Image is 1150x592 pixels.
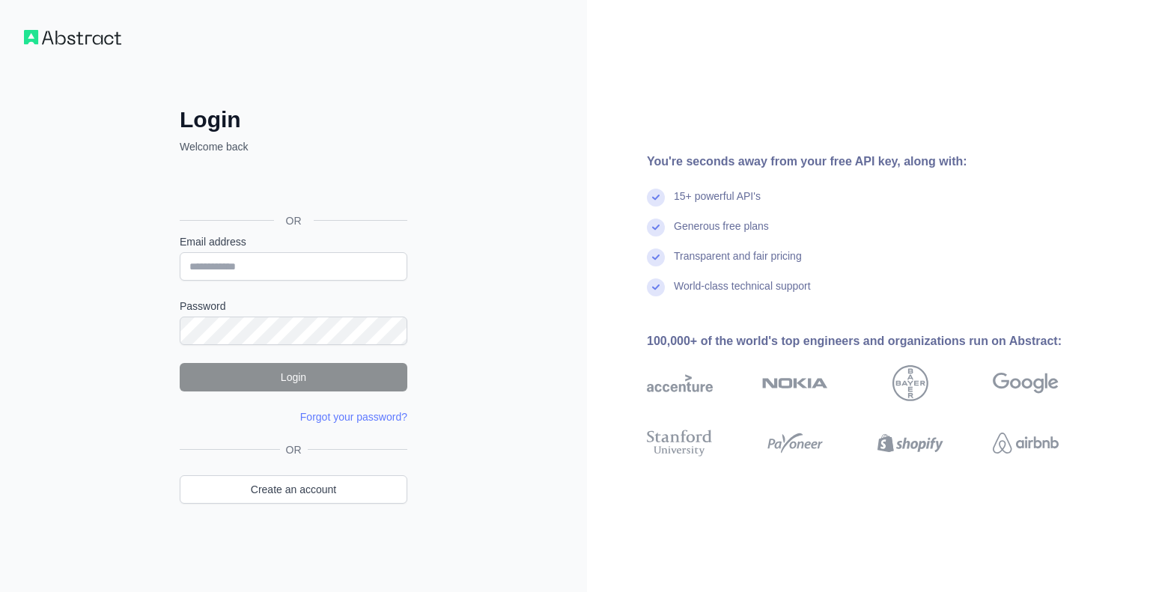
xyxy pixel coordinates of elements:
img: Workflow [24,30,121,45]
label: Email address [180,234,407,249]
img: google [993,365,1059,401]
img: accenture [647,365,713,401]
div: You're seconds away from your free API key, along with: [647,153,1107,171]
span: OR [280,442,308,457]
a: Forgot your password? [300,411,407,423]
img: airbnb [993,427,1059,460]
p: Welcome back [180,139,407,154]
a: Create an account [180,475,407,504]
img: check mark [647,248,665,266]
div: 100,000+ of the world's top engineers and organizations run on Abstract: [647,332,1107,350]
h2: Login [180,106,407,133]
div: Transparent and fair pricing [674,248,802,278]
iframe: «Մտնել Google հաշիվ» կոճակ [172,171,412,204]
img: payoneer [762,427,828,460]
div: World-class technical support [674,278,811,308]
div: Generous free plans [674,219,769,248]
img: nokia [762,365,828,401]
img: check mark [647,219,665,237]
span: OR [274,213,314,228]
img: shopify [877,427,943,460]
img: stanford university [647,427,713,460]
img: check mark [647,189,665,207]
img: check mark [647,278,665,296]
label: Password [180,299,407,314]
img: bayer [892,365,928,401]
button: Login [180,363,407,391]
div: 15+ powerful API's [674,189,761,219]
